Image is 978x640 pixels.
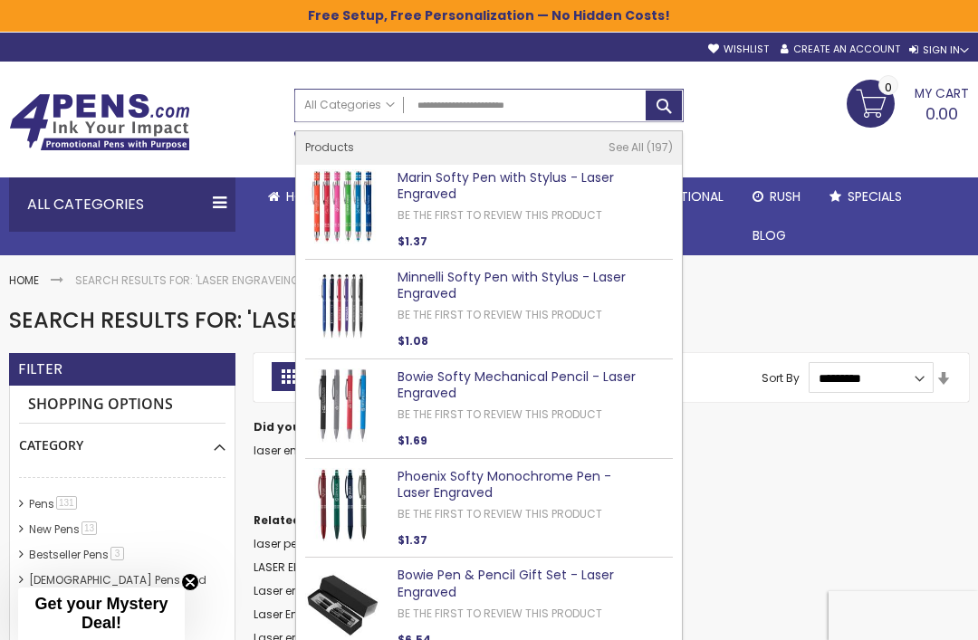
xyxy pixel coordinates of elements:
[549,122,684,158] div: Free shipping on pen orders over $199
[848,187,902,205] span: Specials
[815,177,916,216] a: Specials
[110,547,124,560] span: 3
[9,93,190,151] img: 4Pens Custom Pens and Promotional Products
[398,368,636,403] a: Bowie Softy Mechanical Pencil - Laser Engraved
[829,591,978,640] iframe: Google Customer Reviews
[24,547,130,562] a: Bestseller Pens3
[254,607,536,622] a: Laser Engraved [PERSON_NAME] Expert Ballpoint Pen
[305,269,379,343] img: Minnelli Softy Pen with Stylus - Laser Engraved
[304,98,395,112] span: All Categories
[56,496,77,510] span: 131
[254,420,969,435] dt: Did you mean
[18,587,185,640] div: Get your Mystery Deal!Close teaser
[254,443,341,458] a: laser engraving
[398,433,427,448] span: $1.69
[254,513,969,528] dt: Related search terms
[305,468,379,542] img: Phoenix Softy Monochrome Pen - Laser Engraved
[272,362,306,391] strong: Grid
[909,43,969,57] div: Sign In
[254,583,425,598] a: Laser engraved pendMetal pen
[398,566,614,601] a: Bowie Pen & Pencil Gift Set - Laser Engraved
[398,506,602,521] a: Be the first to review this product
[738,216,801,255] a: Blog
[753,226,786,244] span: Blog
[24,496,83,511] a: Pens131
[305,139,354,155] span: Products
[398,234,427,249] span: $1.37
[398,532,427,548] span: $1.37
[254,559,372,575] a: LASER ENGRAVED PENS
[398,207,602,223] a: Be the first to review this product
[254,177,337,216] a: Home
[9,177,235,232] div: All Categories
[181,573,199,591] button: Close teaser
[609,140,673,155] a: See All 197
[398,333,428,349] span: $1.08
[885,79,892,96] span: 0
[24,521,103,537] a: New Pens13
[781,43,900,56] a: Create an Account
[398,168,614,204] a: Marin Softy Pen with Stylus - Laser Engraved
[770,187,801,205] span: Rush
[305,169,379,244] img: Marin Softy Pen with Stylus - Laser Engraved
[708,43,769,56] a: Wishlist
[398,307,602,322] a: Be the first to review this product
[398,606,602,621] a: Be the first to review this product
[19,424,225,454] div: Category
[925,102,958,125] span: 0.00
[9,272,39,288] a: Home
[647,139,673,155] span: 197
[398,467,611,502] a: Phoenix Softy Monochrome Pen - Laser Engraved
[34,595,168,632] span: Get your Mystery Deal!
[295,90,404,119] a: All Categories
[19,386,225,425] strong: Shopping Options
[398,406,602,422] a: Be the first to review this product
[305,368,379,443] img: Bowie Softy Mechanical Pencil - Laser Engraved
[254,536,304,551] a: laser pen
[9,305,466,335] span: Search results for: 'Laser engraveing'
[847,80,969,125] a: 0.00 0
[738,177,815,216] a: Rush
[286,187,322,205] span: Home
[18,359,62,379] strong: Filter
[398,268,626,303] a: Minnelli Softy Pen with Stylus - Laser Engraved
[19,572,206,604] a: [DEMOGRAPHIC_DATA] Pens and Religious Gifts11
[609,139,644,155] span: See All
[762,370,800,386] label: Sort By
[81,521,97,535] span: 13
[75,272,302,288] strong: Search results for: 'Laser engraveing'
